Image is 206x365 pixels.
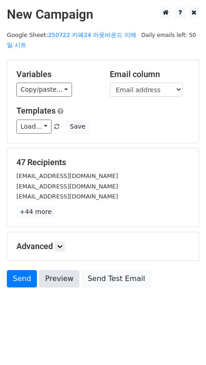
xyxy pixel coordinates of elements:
h5: 47 Recipients [16,157,190,167]
button: Save [66,120,89,134]
a: Send [7,270,37,287]
a: 250722 카페24 아웃바운드 이메일 시트 [7,31,136,49]
small: [EMAIL_ADDRESS][DOMAIN_NAME] [16,183,118,190]
h2: New Campaign [7,7,199,22]
small: [EMAIL_ADDRESS][DOMAIN_NAME] [16,193,118,200]
small: Google Sheet: [7,31,136,49]
h5: Variables [16,69,96,79]
a: Load... [16,120,51,134]
h5: Advanced [16,241,190,251]
a: +44 more [16,206,55,218]
iframe: Chat Widget [160,321,206,365]
a: Send Test Email [82,270,151,287]
h5: Email column [110,69,190,79]
a: Daily emails left: 50 [138,31,199,38]
a: Preview [39,270,79,287]
a: Copy/paste... [16,83,72,97]
span: Daily emails left: 50 [138,30,199,40]
small: [EMAIL_ADDRESS][DOMAIN_NAME] [16,172,118,179]
a: Templates [16,106,56,115]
